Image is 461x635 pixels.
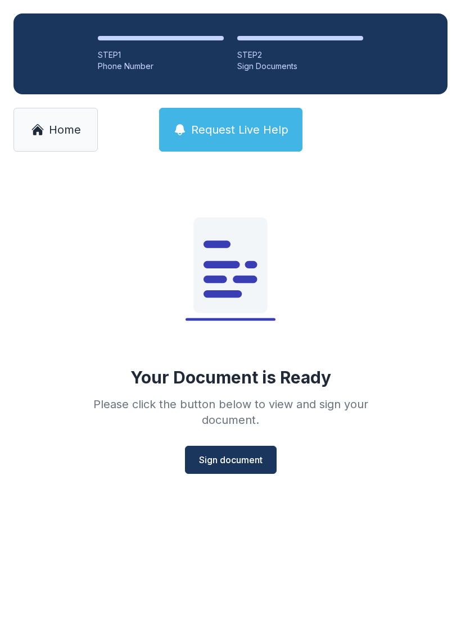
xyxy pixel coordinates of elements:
[237,49,363,61] div: STEP 2
[98,49,224,61] div: STEP 1
[191,122,288,138] span: Request Live Help
[130,367,331,387] div: Your Document is Ready
[199,453,263,467] span: Sign document
[237,61,363,72] div: Sign Documents
[98,61,224,72] div: Phone Number
[49,122,81,138] span: Home
[69,396,392,428] div: Please click the button below to view and sign your document.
